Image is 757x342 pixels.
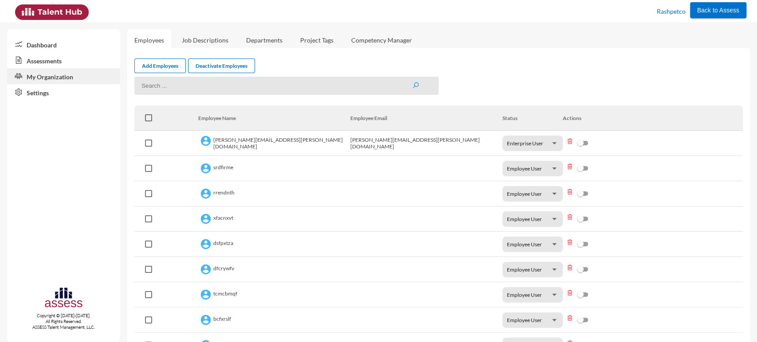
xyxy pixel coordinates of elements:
td: [PERSON_NAME][EMAIL_ADDRESS][PERSON_NAME][DOMAIN_NAME] [198,131,350,156]
button: Back to Assess [690,2,746,18]
a: Back to Assess [690,4,746,14]
a: Employees [127,29,171,51]
a: Competency Manager [344,29,419,51]
span: Employee User [507,241,542,248]
span: Back to Assess [697,7,739,14]
td: dsfpxtza [198,232,350,257]
td: rrendnth [198,181,350,206]
td: dfcrywfv [198,257,350,282]
span: Employee User [507,165,542,172]
a: Dashboard [7,36,120,52]
td: tcmcbmqf [198,282,350,307]
span: Employee User [507,291,542,298]
th: Status [502,105,563,131]
span: Employee User [507,317,542,323]
a: Project Tags [293,29,341,51]
a: Settings [7,84,120,100]
a: Job Descriptions [175,29,235,51]
span: Employee User [507,190,542,197]
p: Copyright © [DATE]-[DATE]. All Rights Reserved. ASSESS Talent Management, LLC. [7,313,120,330]
td: [PERSON_NAME][EMAIL_ADDRESS][PERSON_NAME][DOMAIN_NAME] [350,131,502,156]
span: Enterprise User [507,140,543,147]
a: Assessments [7,52,120,68]
input: Search ... [134,77,439,95]
th: Employee Email [350,105,502,131]
a: Deactivate Employees [188,58,255,73]
td: srdfirme [198,156,350,181]
th: Employee Name [198,105,350,131]
p: Rashpetco [657,4,686,19]
a: Departments [239,29,290,51]
span: Employee User [507,266,542,273]
td: bcfxrslf [198,307,350,333]
td: xfacnxvt [198,206,350,232]
span: Employee User [507,216,542,222]
th: Actions [563,105,743,131]
a: Add Employees [134,58,186,73]
a: My Organization [7,68,120,84]
img: assesscompany-logo.png [44,286,83,311]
